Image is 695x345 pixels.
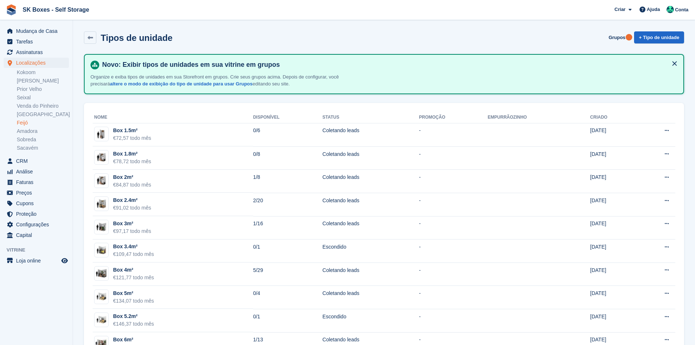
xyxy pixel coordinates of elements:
[590,112,636,123] th: Criado
[253,170,323,193] td: 1/8
[17,77,69,84] a: [PERSON_NAME]
[253,286,323,309] td: 0/4
[323,309,419,332] td: Escondido
[16,230,60,240] span: Capital
[419,309,487,332] td: -
[113,196,151,204] div: Box 2.4m²
[113,250,154,258] div: €109,47 todo mês
[323,262,419,286] td: Coletando leads
[94,222,108,233] img: 30-sqft-unit.jpg
[590,146,636,170] td: [DATE]
[419,123,487,146] td: -
[606,31,628,43] a: Grupos
[17,145,69,152] a: Sacavém
[323,146,419,170] td: Coletando leads
[4,156,69,166] a: menu
[113,173,151,181] div: Box 2m²
[17,86,69,93] a: Prior Velho
[113,158,151,165] div: €78,72 todo mês
[16,47,60,57] span: Assinaturas
[113,266,154,274] div: Box 4m²
[634,31,684,43] a: + Tipo de unidade
[113,181,151,189] div: €84,87 todo mês
[113,204,151,212] div: €91,02 todo mês
[17,128,69,135] a: Amadora
[590,309,636,332] td: [DATE]
[614,6,625,13] span: Criar
[590,286,636,309] td: [DATE]
[253,112,323,123] th: Disponível
[667,6,674,13] img: Cláudio Borges
[60,256,69,265] a: Loja de pré-visualização
[253,193,323,216] td: 2/20
[17,119,69,126] a: Feijó
[113,220,151,227] div: Box 3m²
[4,177,69,187] a: menu
[253,123,323,146] td: 0/6
[16,177,60,187] span: Faturas
[6,4,17,15] img: stora-icon-8386f47178a22dfd0bd8f6a31ec36ba5ce8667c1dd55bd0f319d3a0aa187defe.svg
[94,268,108,279] img: 40-sqft-unit.jpg
[7,246,73,254] span: Vitrine
[253,146,323,170] td: 0/8
[17,94,69,101] a: Seixal
[16,58,60,68] span: Localizações
[113,227,151,235] div: €97,17 todo mês
[17,136,69,143] a: Sobreda
[590,216,636,239] td: [DATE]
[4,219,69,230] a: menu
[16,37,60,47] span: Tarefas
[253,309,323,332] td: 0/1
[4,209,69,219] a: menu
[113,313,154,320] div: Box 5.2m²
[4,26,69,36] a: menu
[419,216,487,239] td: -
[94,129,108,139] img: 10-sqft-unit.jpg
[590,123,636,146] td: [DATE]
[94,245,108,256] img: 35-sqft-unit.jpg
[419,286,487,309] td: -
[4,198,69,208] a: menu
[323,170,419,193] td: Coletando leads
[323,112,419,123] th: Status
[101,33,173,43] h2: Tipos de unidade
[16,219,60,230] span: Configurações
[113,243,154,250] div: Box 3.4m²
[20,4,92,16] a: SK Boxes - Self Storage
[16,26,60,36] span: Mudança de Casa
[4,230,69,240] a: menu
[323,123,419,146] td: Coletando leads
[4,166,69,177] a: menu
[113,150,151,158] div: Box 1.8m²
[16,198,60,208] span: Cupons
[113,320,154,328] div: €146,37 todo mês
[17,111,69,118] a: [GEOGRAPHIC_DATA]
[647,6,660,13] span: Ajuda
[323,286,419,309] td: Coletando leads
[17,69,69,76] a: Kokoom
[590,262,636,286] td: [DATE]
[419,262,487,286] td: -
[94,315,108,325] img: 50-sqft-unit.jpg
[16,188,60,198] span: Preços
[94,199,108,209] img: 25-sqft-unit.jpg
[113,274,154,281] div: €121,77 todo mês
[419,112,487,123] th: Promoção
[4,58,69,68] a: menu
[94,291,108,302] img: 50-sqft-unit.jpg
[323,216,419,239] td: Coletando leads
[16,256,60,266] span: Loja online
[253,262,323,286] td: 5/29
[419,146,487,170] td: -
[488,112,590,123] th: Empurrãozinho
[90,73,346,88] p: Organize e exiba tipos de unidades em sua Storefront em grupos. Crie seus grupos acima. Depois de...
[17,103,69,110] a: Venda do Pinheiro
[4,188,69,198] a: menu
[419,170,487,193] td: -
[4,256,69,266] a: menu
[590,193,636,216] td: [DATE]
[99,61,677,69] h4: Novo: Exibir tipos de unidades em sua vitrine em grupos
[253,239,323,263] td: 0/1
[110,81,252,87] a: altere o modo de exibição do tipo de unidade para usar Grupos
[113,336,154,344] div: Box 6m²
